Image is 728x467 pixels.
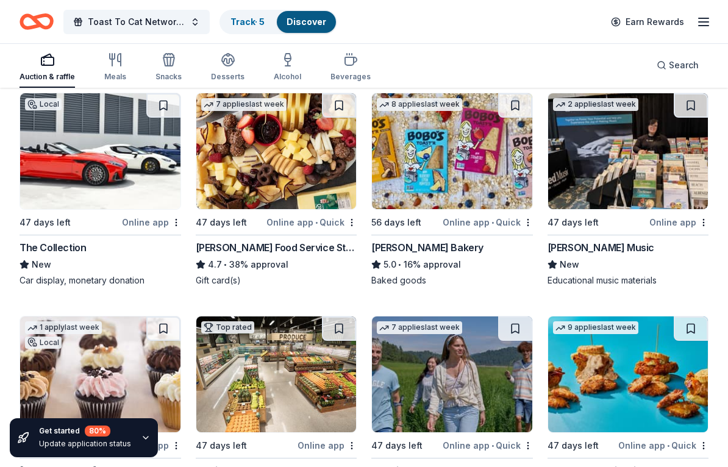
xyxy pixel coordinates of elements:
[155,72,182,82] div: Snacks
[491,441,494,451] span: •
[196,438,247,453] div: 47 days left
[669,58,699,73] span: Search
[211,72,244,82] div: Desserts
[219,10,337,34] button: Track· 5Discover
[20,7,54,36] a: Home
[330,48,371,88] button: Beverages
[604,11,691,33] a: Earn Rewards
[371,93,533,287] a: Image for Bobo's Bakery8 applieslast week56 days leftOnline app•Quick[PERSON_NAME] Bakery5.0•16% ...
[298,438,357,453] div: Online app
[196,93,357,209] img: Image for Gordon Food Service Store
[553,321,638,334] div: 9 applies last week
[667,441,669,451] span: •
[443,438,533,453] div: Online app Quick
[548,240,654,255] div: [PERSON_NAME] Music
[196,93,357,287] a: Image for Gordon Food Service Store7 applieslast week47 days leftOnline app•Quick[PERSON_NAME] Fo...
[230,16,265,27] a: Track· 5
[560,257,579,272] span: New
[377,321,462,334] div: 7 applies last week
[548,438,599,453] div: 47 days left
[20,93,181,287] a: Image for The CollectionLocal47 days leftOnline appThe CollectionNewCar display, monetary donation
[196,316,357,432] img: Image for Publix
[20,72,75,82] div: Auction & raffle
[649,215,708,230] div: Online app
[553,98,638,111] div: 2 applies last week
[88,15,185,29] span: Toast To Cat Network 30th Anniversary Celebration
[372,93,532,209] img: Image for Bobo's Bakery
[20,215,71,230] div: 47 days left
[104,48,126,88] button: Meals
[208,257,222,272] span: 4.7
[196,215,247,230] div: 47 days left
[25,98,62,110] div: Local
[548,93,708,209] img: Image for Alfred Music
[315,218,318,227] span: •
[196,240,357,255] div: [PERSON_NAME] Food Service Store
[39,426,131,437] div: Get started
[25,321,102,334] div: 1 apply last week
[398,260,401,269] span: •
[63,10,210,34] button: Toast To Cat Network 30th Anniversary Celebration
[274,72,301,82] div: Alcohol
[647,53,708,77] button: Search
[211,48,244,88] button: Desserts
[384,257,396,272] span: 5.0
[371,215,421,230] div: 56 days left
[274,48,301,88] button: Alcohol
[330,72,371,82] div: Beverages
[20,240,86,255] div: The Collection
[104,72,126,82] div: Meals
[196,257,357,272] div: 38% approval
[25,337,62,349] div: Local
[443,215,533,230] div: Online app Quick
[372,316,532,432] img: Image for American Eagle
[618,438,708,453] div: Online app Quick
[377,98,462,111] div: 8 applies last week
[266,215,357,230] div: Online app Quick
[196,274,357,287] div: Gift card(s)
[32,257,51,272] span: New
[224,260,227,269] span: •
[20,316,180,432] img: Image for Wright's Gourmet
[20,93,180,209] img: Image for The Collection
[85,426,110,437] div: 80 %
[371,274,533,287] div: Baked goods
[20,274,181,287] div: Car display, monetary donation
[201,321,254,333] div: Top rated
[371,240,484,255] div: [PERSON_NAME] Bakery
[371,257,533,272] div: 16% approval
[20,48,75,88] button: Auction & raffle
[155,48,182,88] button: Snacks
[491,218,494,227] span: •
[122,215,181,230] div: Online app
[39,439,131,449] div: Update application status
[548,215,599,230] div: 47 days left
[287,16,326,27] a: Discover
[548,316,708,432] img: Image for Maple Street Biscuit
[548,93,709,287] a: Image for Alfred Music2 applieslast week47 days leftOnline app[PERSON_NAME] MusicNewEducational m...
[371,438,423,453] div: 47 days left
[548,274,709,287] div: Educational music materials
[201,98,287,111] div: 7 applies last week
